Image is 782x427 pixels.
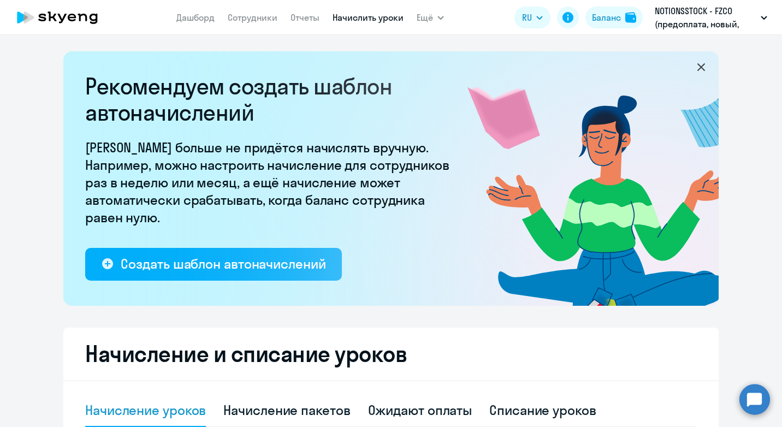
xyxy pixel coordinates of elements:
[649,4,773,31] button: NOTIONSSTOCK - FZCO (предоплата, новый, 24г), Adnative LLC
[85,341,697,367] h2: Начисление и списание уроков
[417,11,433,24] span: Ещё
[85,139,457,226] p: [PERSON_NAME] больше не придётся начислять вручную. Например, можно настроить начисление для сотр...
[417,7,444,28] button: Ещё
[85,248,342,281] button: Создать шаблон автоначислений
[85,73,457,126] h2: Рекомендуем создать шаблон автоначислений
[368,401,472,419] div: Ожидают оплаты
[228,12,277,23] a: Сотрудники
[223,401,350,419] div: Начисление пакетов
[85,401,206,419] div: Начисление уроков
[514,7,550,28] button: RU
[291,12,319,23] a: Отчеты
[333,12,404,23] a: Начислить уроки
[121,255,325,272] div: Создать шаблон автоначислений
[625,12,636,23] img: balance
[655,4,756,31] p: NOTIONSSTOCK - FZCO (предоплата, новый, 24г), Adnative LLC
[585,7,643,28] button: Балансbalance
[489,401,596,419] div: Списание уроков
[176,12,215,23] a: Дашборд
[522,11,532,24] span: RU
[592,11,621,24] div: Баланс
